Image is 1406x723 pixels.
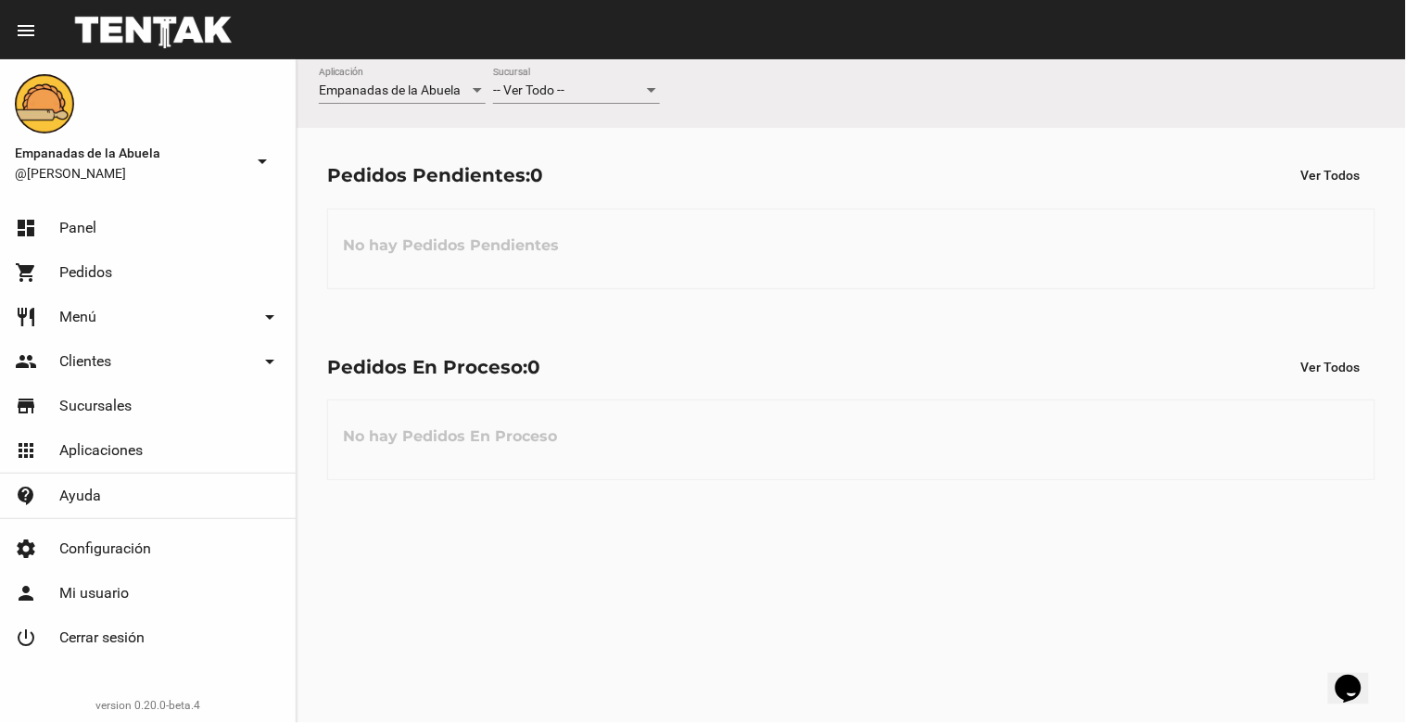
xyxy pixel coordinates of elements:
[530,164,543,186] span: 0
[15,696,281,715] div: version 0.20.0-beta.4
[1286,159,1375,192] button: Ver Todos
[15,439,37,462] mat-icon: apps
[327,352,540,382] div: Pedidos En Proceso:
[259,306,281,328] mat-icon: arrow_drop_down
[15,217,37,239] mat-icon: dashboard
[59,352,111,371] span: Clientes
[1301,168,1361,183] span: Ver Todos
[527,356,540,378] span: 0
[59,308,96,326] span: Menú
[15,164,244,183] span: @[PERSON_NAME]
[259,350,281,373] mat-icon: arrow_drop_down
[59,487,101,505] span: Ayuda
[327,160,543,190] div: Pedidos Pendientes:
[15,306,37,328] mat-icon: restaurant
[328,218,574,273] h3: No hay Pedidos Pendientes
[251,150,273,172] mat-icon: arrow_drop_down
[15,19,37,42] mat-icon: menu
[59,441,143,460] span: Aplicaciones
[15,350,37,373] mat-icon: people
[15,485,37,507] mat-icon: contact_support
[328,409,572,464] h3: No hay Pedidos En Proceso
[59,397,132,415] span: Sucursales
[319,82,461,97] span: Empanadas de la Abuela
[59,263,112,282] span: Pedidos
[15,395,37,417] mat-icon: store
[1328,649,1387,704] iframe: chat widget
[493,82,564,97] span: -- Ver Todo --
[15,74,74,133] img: f0136945-ed32-4f7c-91e3-a375bc4bb2c5.png
[59,584,129,602] span: Mi usuario
[1301,360,1361,374] span: Ver Todos
[59,219,96,237] span: Panel
[1286,350,1375,384] button: Ver Todos
[15,538,37,560] mat-icon: settings
[15,261,37,284] mat-icon: shopping_cart
[59,628,145,647] span: Cerrar sesión
[15,582,37,604] mat-icon: person
[15,627,37,649] mat-icon: power_settings_new
[15,142,244,164] span: Empanadas de la Abuela
[59,539,151,558] span: Configuración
